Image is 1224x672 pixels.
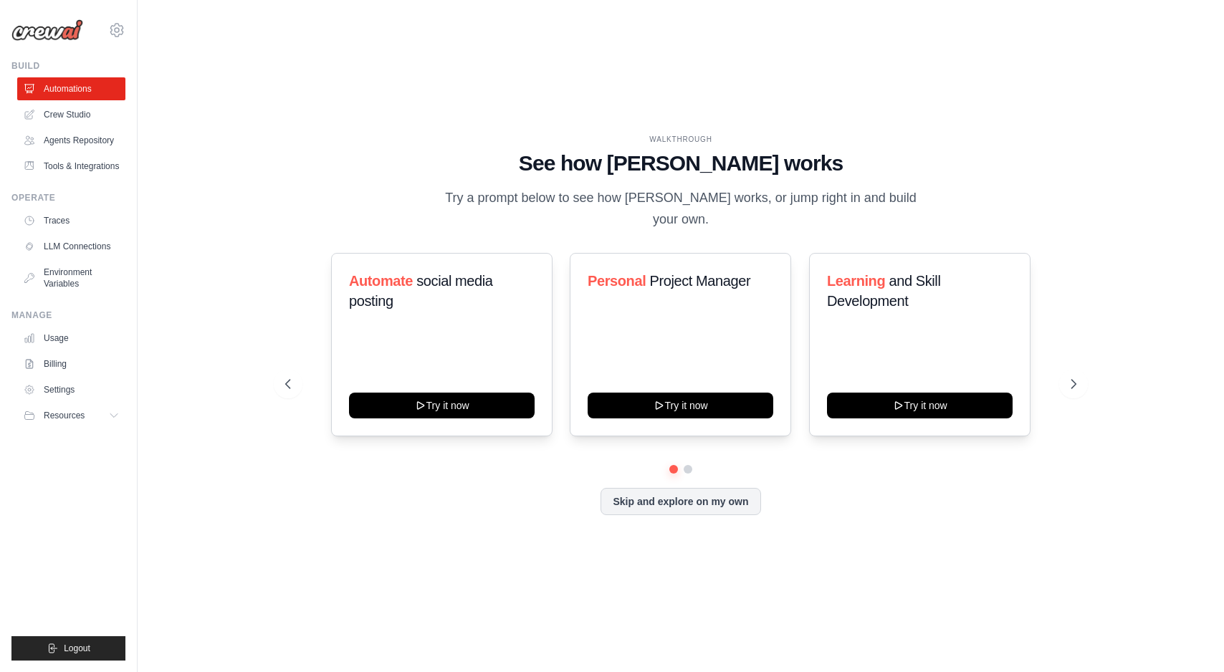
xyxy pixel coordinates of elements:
img: Logo [11,19,83,41]
a: LLM Connections [17,235,125,258]
a: Settings [17,378,125,401]
span: Project Manager [650,273,751,289]
a: Crew Studio [17,103,125,126]
span: social media posting [349,273,493,309]
p: Try a prompt below to see how [PERSON_NAME] works, or jump right in and build your own. [440,188,922,230]
span: Logout [64,643,90,654]
a: Tools & Integrations [17,155,125,178]
a: Usage [17,327,125,350]
span: and Skill Development [827,273,940,309]
div: Manage [11,309,125,321]
a: Billing [17,352,125,375]
button: Try it now [827,393,1013,418]
div: WALKTHROUGH [285,134,1076,145]
span: Learning [827,273,885,289]
button: Logout [11,636,125,661]
span: Personal [588,273,646,289]
a: Automations [17,77,125,100]
span: Automate [349,273,413,289]
div: Operate [11,192,125,203]
button: Try it now [349,393,535,418]
button: Resources [17,404,125,427]
span: Resources [44,410,85,421]
h1: See how [PERSON_NAME] works [285,150,1076,176]
a: Agents Repository [17,129,125,152]
button: Skip and explore on my own [601,488,760,515]
button: Try it now [588,393,773,418]
div: Build [11,60,125,72]
a: Traces [17,209,125,232]
a: Environment Variables [17,261,125,295]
